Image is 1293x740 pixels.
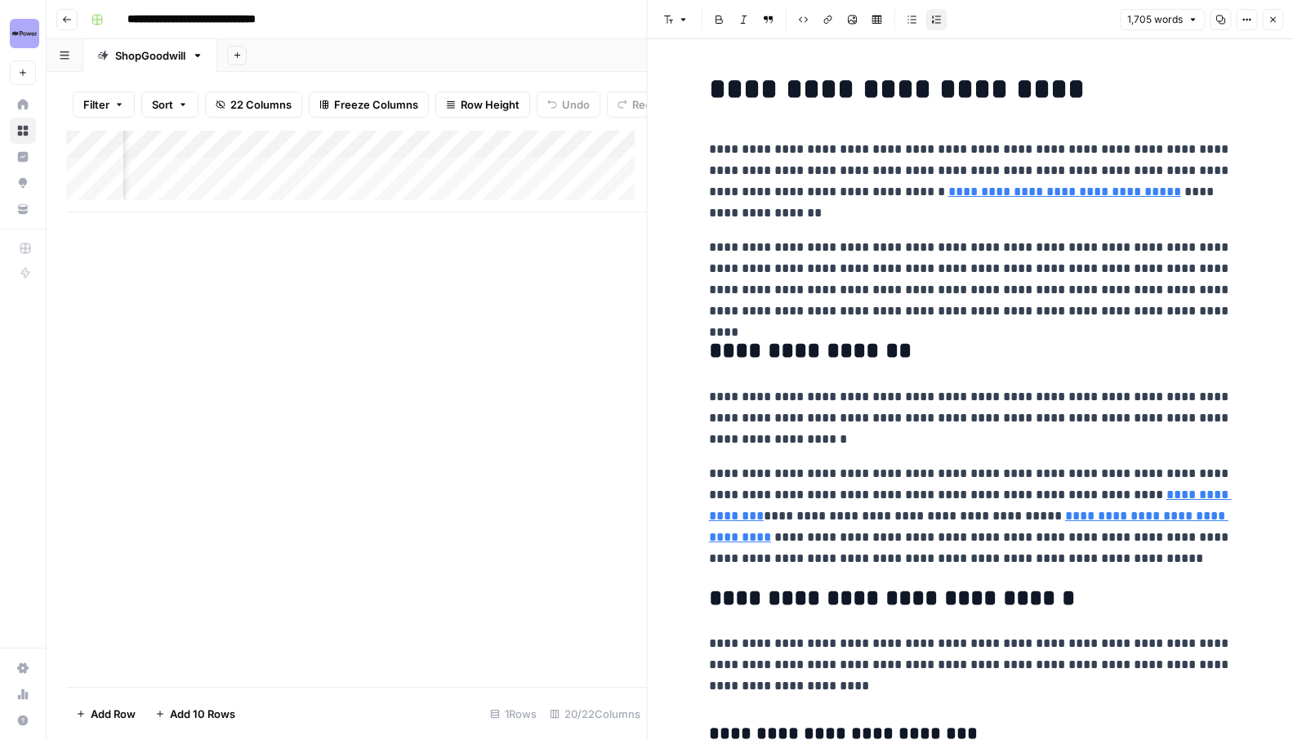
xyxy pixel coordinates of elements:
button: Add 10 Rows [145,701,245,727]
img: Power Digital Logo [10,19,39,48]
button: Sort [141,91,198,118]
a: Your Data [10,196,36,222]
button: 1,705 words [1120,9,1205,30]
span: Freeze Columns [334,96,418,113]
a: Settings [10,655,36,681]
a: Usage [10,681,36,707]
span: Add 10 Rows [170,706,235,722]
div: ShopGoodwill [115,47,185,64]
button: Freeze Columns [309,91,429,118]
button: Undo [537,91,600,118]
a: Insights [10,144,36,170]
button: Add Row [66,701,145,727]
span: Filter [83,96,109,113]
button: Redo [607,91,669,118]
div: 20/22 Columns [543,701,647,727]
button: Help + Support [10,707,36,733]
span: Add Row [91,706,136,722]
a: Opportunities [10,170,36,196]
div: 1 Rows [484,701,543,727]
a: Browse [10,118,36,144]
span: 22 Columns [230,96,292,113]
button: Filter [73,91,135,118]
button: Row Height [435,91,530,118]
a: ShopGoodwill [83,39,217,72]
span: Row Height [461,96,519,113]
span: Redo [632,96,658,113]
button: 22 Columns [205,91,302,118]
span: Undo [562,96,590,113]
span: 1,705 words [1127,12,1183,27]
a: Home [10,91,36,118]
span: Sort [152,96,173,113]
button: Workspace: Power Digital [10,13,36,54]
